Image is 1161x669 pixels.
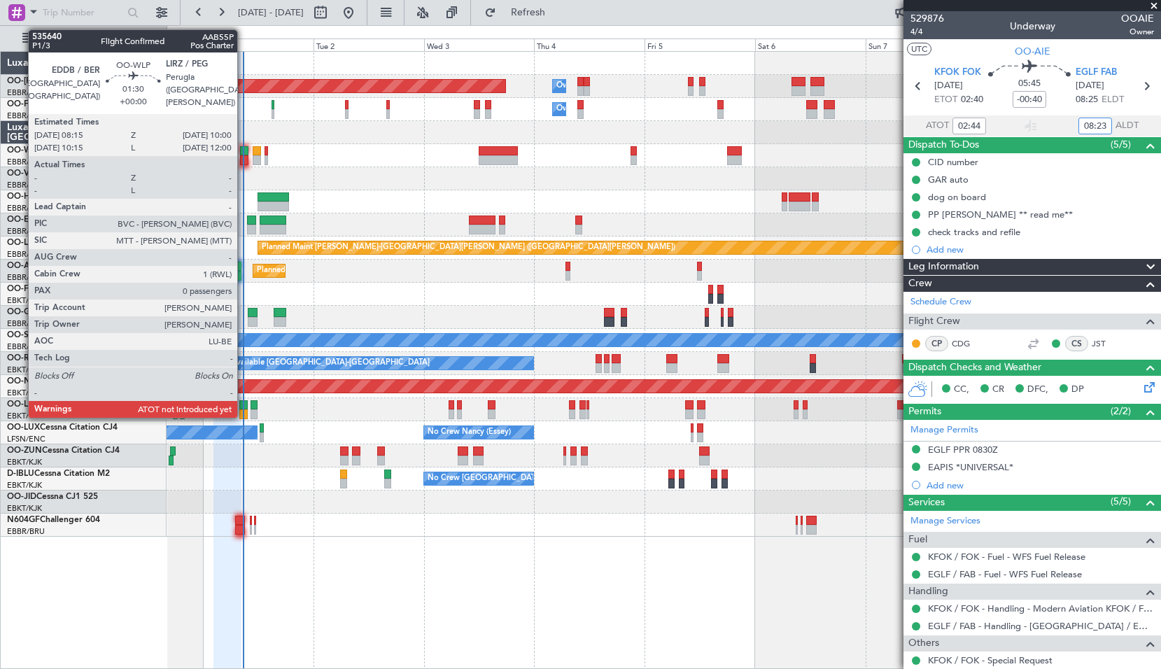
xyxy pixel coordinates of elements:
a: OO-NSGCessna Citation CJ4 [7,377,120,386]
div: EAPIS *UNIVERSAL* [928,461,1013,473]
div: Add new [927,479,1154,491]
div: EGLF PPR 0830Z [928,444,998,456]
button: UTC [907,43,931,55]
input: Trip Number [43,2,123,23]
span: Fuel [908,532,927,548]
a: EBBR/BRU [7,341,45,352]
span: 02:40 [961,93,983,107]
a: LFSN/ENC [7,434,45,444]
span: OO-LXA [7,400,40,409]
div: No Crew Nancy (Essey) [428,422,511,443]
span: KFOK FOK [934,66,981,80]
span: [DATE] [934,79,963,93]
div: CID number [928,156,978,168]
div: Sun 7 [866,38,976,51]
span: OO-FSX [7,285,39,293]
span: OO-FAE [7,100,39,108]
a: EBBR/BRU [7,87,45,98]
a: OO-VSFFalcon 8X [7,169,78,178]
div: Sat 6 [755,38,866,51]
span: OO-AIE [1015,44,1050,59]
a: KFOK / FOK - Special Request [928,654,1053,666]
button: Refresh [478,1,562,24]
input: --:-- [1078,118,1112,134]
a: EBBR/BRU [7,318,45,329]
span: Crew [908,276,932,292]
span: Others [908,635,939,652]
span: OO-VSF [7,169,39,178]
div: Planned Maint [PERSON_NAME]-[GEOGRAPHIC_DATA][PERSON_NAME] ([GEOGRAPHIC_DATA][PERSON_NAME]) [262,237,675,258]
a: EBKT/KJK [7,295,42,306]
span: 08:25 [1076,93,1098,107]
div: CP [925,336,948,351]
span: CR [992,383,1004,397]
span: OO-LAH [7,239,41,247]
div: No Crew [GEOGRAPHIC_DATA] ([GEOGRAPHIC_DATA] National) [428,468,662,489]
span: ELDT [1102,93,1124,107]
span: OO-LUX [7,423,40,432]
a: OO-JIDCessna CJ1 525 [7,493,98,501]
a: EBBR/BRU [7,249,45,260]
span: OO-AIE [7,262,37,270]
div: Owner Melsbroek Air Base [556,99,652,120]
a: EBBR/BRU [7,526,45,537]
span: DFC, [1027,383,1048,397]
a: OO-ELKFalcon 8X [7,216,77,224]
a: EBBR/BRU [7,157,45,167]
a: EGLF / FAB - Handling - [GEOGRAPHIC_DATA] / EGLF / FAB [928,620,1154,632]
div: PP [PERSON_NAME] ** read me** [928,209,1073,220]
a: OO-LUXCessna Citation CJ4 [7,423,118,432]
span: (5/5) [1111,137,1131,152]
span: OO-ZUN [7,446,42,455]
div: check tracks and refile [928,226,1020,238]
a: OO-WLPGlobal 5500 [7,146,89,155]
span: Permits [908,404,941,420]
span: OO-NSG [7,377,42,386]
div: dog on board [928,191,986,203]
a: KFOK / FOK - Handling - Modern Aviation KFOK / FOK [928,603,1154,614]
span: (5/5) [1111,494,1131,509]
span: (2/2) [1111,404,1131,418]
span: Dispatch To-Dos [908,137,979,153]
a: EBBR/BRU [7,180,45,190]
span: 05:45 [1018,77,1041,91]
div: Add new [927,244,1154,255]
span: Leg Information [908,259,979,275]
a: EBKT/KJK [7,388,42,398]
span: OO-GPE [7,308,40,316]
a: JST [1092,337,1123,350]
span: Services [908,495,945,511]
div: [DATE] [205,28,229,40]
a: Manage Services [910,514,980,528]
span: 4/4 [910,26,944,38]
a: KFOK / FOK - Fuel - WFS Fuel Release [928,551,1085,563]
span: EGLF FAB [1076,66,1117,80]
a: OO-ZUNCessna Citation CJ4 [7,446,120,455]
a: N604GFChallenger 604 [7,516,100,524]
a: OO-AIEFalcon 7X [7,262,76,270]
a: EBKT/KJK [7,411,42,421]
span: Owner [1121,26,1154,38]
a: OO-[PERSON_NAME]Falcon 7X [7,77,131,85]
span: ATOT [926,119,949,133]
span: Handling [908,584,948,600]
span: OO-JID [7,493,36,501]
span: [DATE] [1076,79,1104,93]
div: Wed 3 [424,38,535,51]
div: Tue 2 [314,38,424,51]
a: OO-ROKCessna Citation CJ4 [7,354,120,362]
span: OO-ELK [7,216,38,224]
span: OOAIE [1121,11,1154,26]
div: Underway [1010,19,1055,34]
span: Flight Crew [908,314,960,330]
div: Thu 4 [534,38,645,51]
span: Dispatch Checks and Weather [908,360,1041,376]
span: N604GF [7,516,40,524]
a: EBBR/BRU [7,203,45,213]
div: CS [1065,336,1088,351]
span: OO-HHO [7,192,43,201]
a: OO-LXACessna Citation CJ4 [7,400,118,409]
a: OO-LAHFalcon 7X [7,239,79,247]
a: OO-FSXFalcon 7X [7,285,78,293]
span: [DATE] - [DATE] [238,6,304,19]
